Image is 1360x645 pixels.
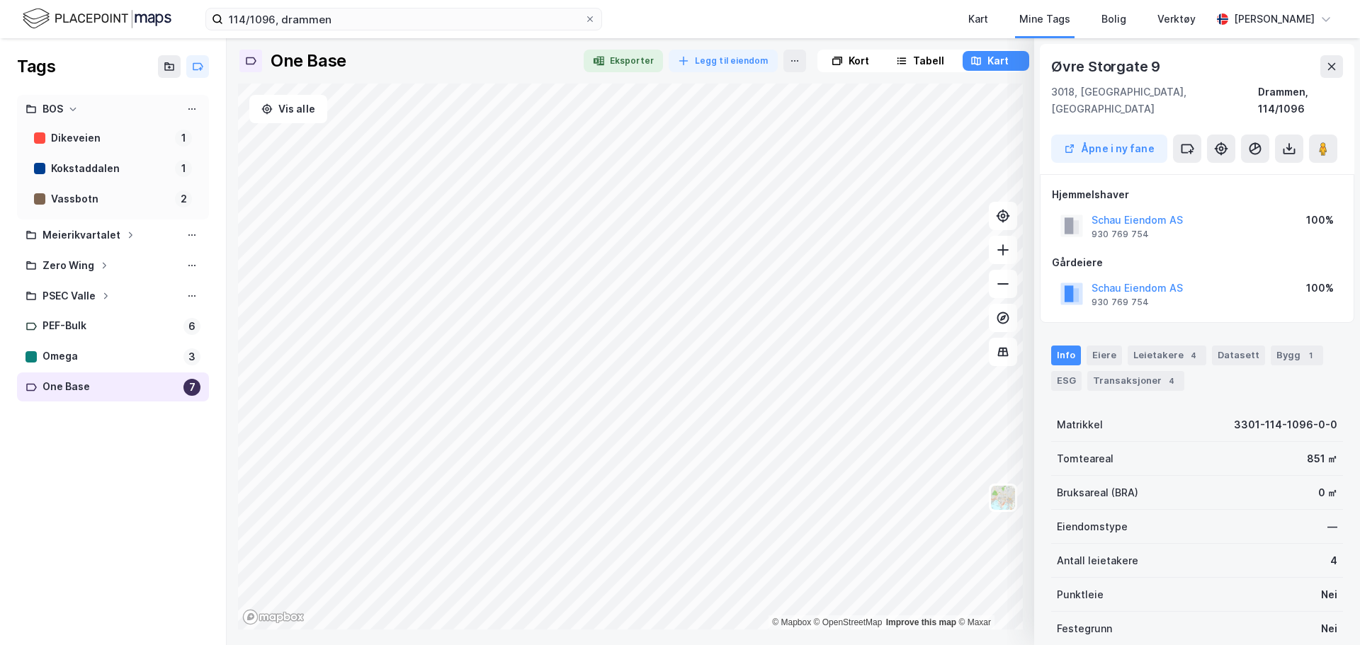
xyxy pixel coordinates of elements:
[42,287,96,305] div: PSEC Valle
[913,52,944,69] div: Tabell
[1057,518,1128,535] div: Eiendomstype
[42,378,178,396] div: One Base
[1289,577,1360,645] iframe: Chat Widget
[51,190,169,208] div: Vassbotn
[990,484,1016,511] img: Z
[183,318,200,335] div: 6
[42,257,94,275] div: Zero Wing
[1186,348,1201,363] div: 4
[175,160,192,177] div: 1
[814,617,883,627] a: OpenStreetMap
[271,50,346,72] div: One Base
[51,160,169,178] div: Kokstaddalen
[987,52,1009,69] div: Kart
[669,50,778,72] button: Legg til eiendom
[886,617,956,627] a: Improve this map
[1051,84,1258,118] div: 3018, [GEOGRAPHIC_DATA], [GEOGRAPHIC_DATA]
[1306,280,1334,297] div: 100%
[1327,518,1337,535] div: —
[183,379,200,396] div: 7
[238,84,1023,629] canvas: Map
[42,317,178,335] div: PEF-Bulk
[1057,416,1103,433] div: Matrikkel
[1330,552,1337,569] div: 4
[1052,186,1342,203] div: Hjemmelshaver
[1234,416,1337,433] div: 3301-114-1096-0-0
[17,342,209,371] a: Omega3
[51,130,169,147] div: Dikeveien
[183,348,200,365] div: 3
[772,617,811,627] a: Mapbox
[249,95,327,123] button: Vis alle
[17,55,55,78] div: Tags
[1087,371,1184,391] div: Transaksjoner
[1234,11,1315,28] div: [PERSON_NAME]
[1057,450,1113,467] div: Tomteareal
[1019,11,1070,28] div: Mine Tags
[223,8,584,30] input: Søk på adresse, matrikkel, gårdeiere, leietakere eller personer
[23,6,171,31] img: logo.f888ab2527a4732fd821a326f86c7f29.svg
[958,617,991,627] a: Maxar
[1057,620,1112,637] div: Festegrunn
[1101,11,1126,28] div: Bolig
[1258,84,1343,118] div: Drammen, 114/1096
[42,101,63,118] div: BOS
[1318,484,1337,501] div: 0 ㎡
[968,11,988,28] div: Kart
[1052,254,1342,271] div: Gårdeiere
[1307,450,1337,467] div: 851 ㎡
[1057,586,1104,603] div: Punktleie
[1157,11,1196,28] div: Verktøy
[175,190,192,207] div: 2
[1051,371,1082,391] div: ESG
[1271,346,1323,365] div: Bygg
[42,227,120,244] div: Meierikvartalet
[17,312,209,341] a: PEF-Bulk6
[1212,346,1265,365] div: Datasett
[1128,346,1206,365] div: Leietakere
[1303,348,1317,363] div: 1
[1051,135,1167,163] button: Åpne i ny fane
[1092,229,1149,240] div: 930 769 754
[42,348,178,365] div: Omega
[25,124,200,153] a: Dikeveien1
[17,372,209,401] a: One Base7
[175,130,192,147] div: 1
[1051,346,1081,365] div: Info
[25,154,200,183] a: Kokstaddalen1
[1092,297,1149,308] div: 930 769 754
[1057,552,1138,569] div: Antall leietakere
[242,609,305,625] a: Mapbox homepage
[25,185,200,214] a: Vassbotn2
[1164,374,1179,388] div: 4
[1051,55,1163,78] div: Øvre Storgate 9
[1306,212,1334,229] div: 100%
[584,50,663,72] button: Eksporter
[1087,346,1122,365] div: Eiere
[849,52,869,69] div: Kort
[1057,484,1138,501] div: Bruksareal (BRA)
